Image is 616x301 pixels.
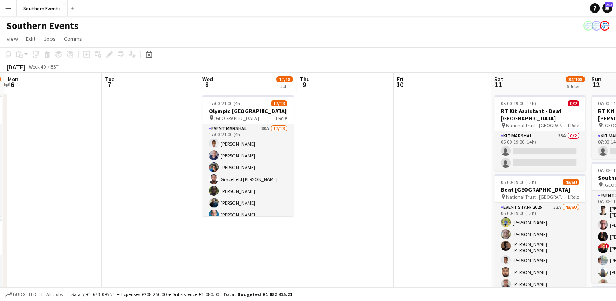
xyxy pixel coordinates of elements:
[71,291,292,297] div: Salary £1 673 095.21 + Expenses £208 250.00 + Subsistence £1 080.00 =
[7,20,79,32] h1: Southern Events
[600,21,609,31] app-user-avatar: RunThrough Events
[605,2,613,7] span: 232
[4,290,38,299] button: Budgeted
[602,3,612,13] a: 232
[3,33,21,44] a: View
[44,35,56,42] span: Jobs
[13,292,37,297] span: Budgeted
[7,63,25,71] div: [DATE]
[26,35,35,42] span: Edit
[17,0,68,16] button: Southern Events
[592,21,601,31] app-user-avatar: RunThrough Events
[223,291,292,297] span: Total Budgeted £1 882 425.21
[61,33,85,44] a: Comms
[583,21,593,31] app-user-avatar: RunThrough Events
[27,64,47,70] span: Week 40
[45,291,64,297] span: All jobs
[64,35,82,42] span: Comms
[23,33,39,44] a: Edit
[7,35,18,42] span: View
[50,64,59,70] div: BST
[40,33,59,44] a: Jobs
